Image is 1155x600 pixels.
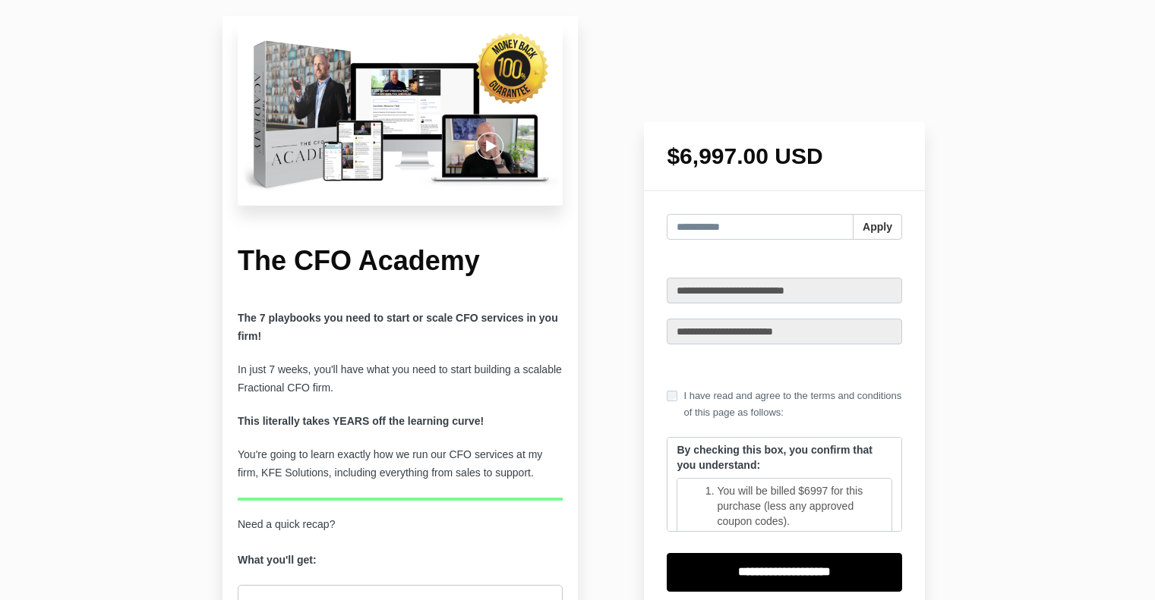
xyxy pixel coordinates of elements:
strong: What you'll get: [238,554,317,566]
h1: The CFO Academy [238,243,563,279]
input: I have read and agree to the terms and conditions of this page as follows: [667,391,677,401]
p: Need a quick recap? [238,516,563,570]
a: Logout [854,255,902,278]
h1: $6,997.00 USD [667,145,902,168]
li: You will be billed $6997 for this purchase (less any approved coupon codes). [717,483,882,529]
strong: By checking this box, you confirm that you understand: [677,444,872,471]
img: c16be55-448c-d20c-6def-ad6c686240a2_Untitled_design-20.png [238,24,563,206]
label: I have read and agree to the terms and conditions of this page as follows: [667,388,902,421]
b: The 7 playbooks you need to start or scale CFO services in you firm! [238,312,558,342]
a: Use a different card [667,360,902,376]
p: You're going to learn exactly how we run our CFO services at my firm, KFE Solutions, including ev... [238,446,563,482]
strong: This literally takes YEARS off the learning curve! [238,415,484,427]
li: You will receive Playbook 1 at the time of purchase. The additional 6 playbooks will be released ... [717,529,882,589]
button: Apply [853,214,902,240]
p: In just 7 weeks, you'll have what you need to start building a scalable Fractional CFO firm. [238,361,563,397]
